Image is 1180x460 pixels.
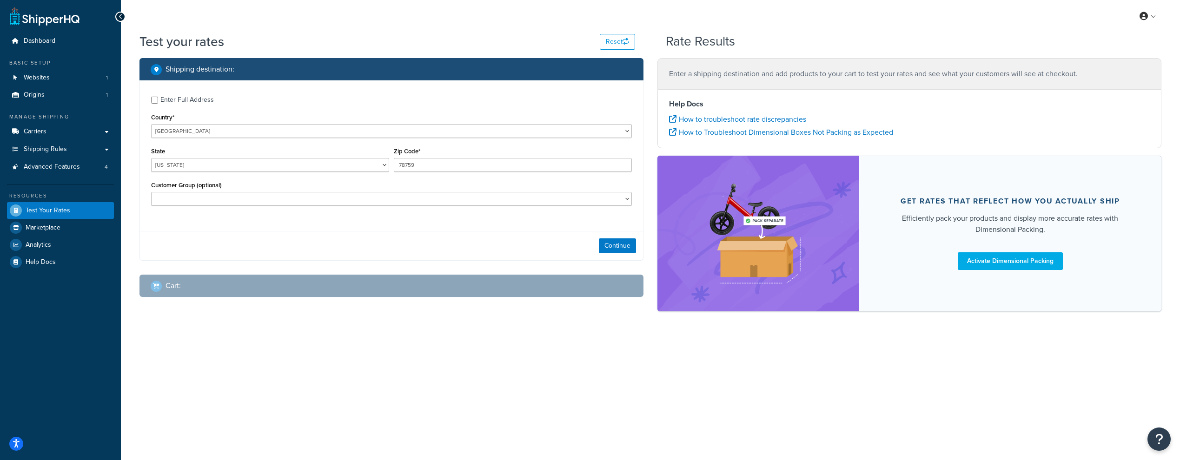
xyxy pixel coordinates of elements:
span: Dashboard [24,37,55,45]
a: Websites1 [7,69,114,86]
span: 1 [106,91,108,99]
span: Websites [24,74,50,82]
a: Test Your Rates [7,202,114,219]
button: Open Resource Center [1147,427,1171,451]
p: Enter a shipping destination and add products to your cart to test your rates and see what your c... [669,67,1150,80]
h2: Rate Results [666,34,735,49]
span: Origins [24,91,45,99]
li: Origins [7,86,114,104]
button: Reset [600,34,635,50]
a: Origins1 [7,86,114,104]
h1: Test your rates [139,33,224,51]
div: Efficiently pack your products and display more accurate rates with Dimensional Packing. [882,213,1139,235]
h2: Cart : [166,282,181,290]
span: Marketplace [26,224,60,232]
li: Websites [7,69,114,86]
h2: Shipping destination : [166,65,234,73]
a: Dashboard [7,33,114,50]
a: Advanced Features4 [7,158,114,176]
div: Get rates that reflect how you actually ship [901,197,1120,206]
span: 4 [105,163,108,171]
input: Enter Full Address [151,97,158,104]
div: Basic Setup [7,59,114,67]
a: Marketplace [7,219,114,236]
span: Carriers [24,128,46,136]
label: Country* [151,114,174,121]
div: Manage Shipping [7,113,114,121]
span: Advanced Features [24,163,80,171]
h4: Help Docs [669,99,1150,110]
div: Enter Full Address [160,93,214,106]
span: Test Your Rates [26,207,70,215]
a: Analytics [7,237,114,253]
a: Activate Dimensional Packing [958,252,1063,270]
label: Zip Code* [394,148,420,155]
span: Shipping Rules [24,145,67,153]
span: Analytics [26,241,51,249]
li: Advanced Features [7,158,114,176]
a: How to Troubleshoot Dimensional Boxes Not Packing as Expected [669,127,893,138]
a: Carriers [7,123,114,140]
a: How to troubleshoot rate discrepancies [669,114,806,125]
a: Shipping Rules [7,141,114,158]
span: 1 [106,74,108,82]
label: State [151,148,165,155]
label: Customer Group (optional) [151,182,222,189]
div: Resources [7,192,114,200]
img: feature-image-dim-d40ad3071a2b3c8e08177464837368e35600d3c5e73b18a22c1e4bb210dc32ac.png [700,170,816,297]
span: Help Docs [26,258,56,266]
button: Continue [599,238,636,253]
a: Help Docs [7,254,114,270]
